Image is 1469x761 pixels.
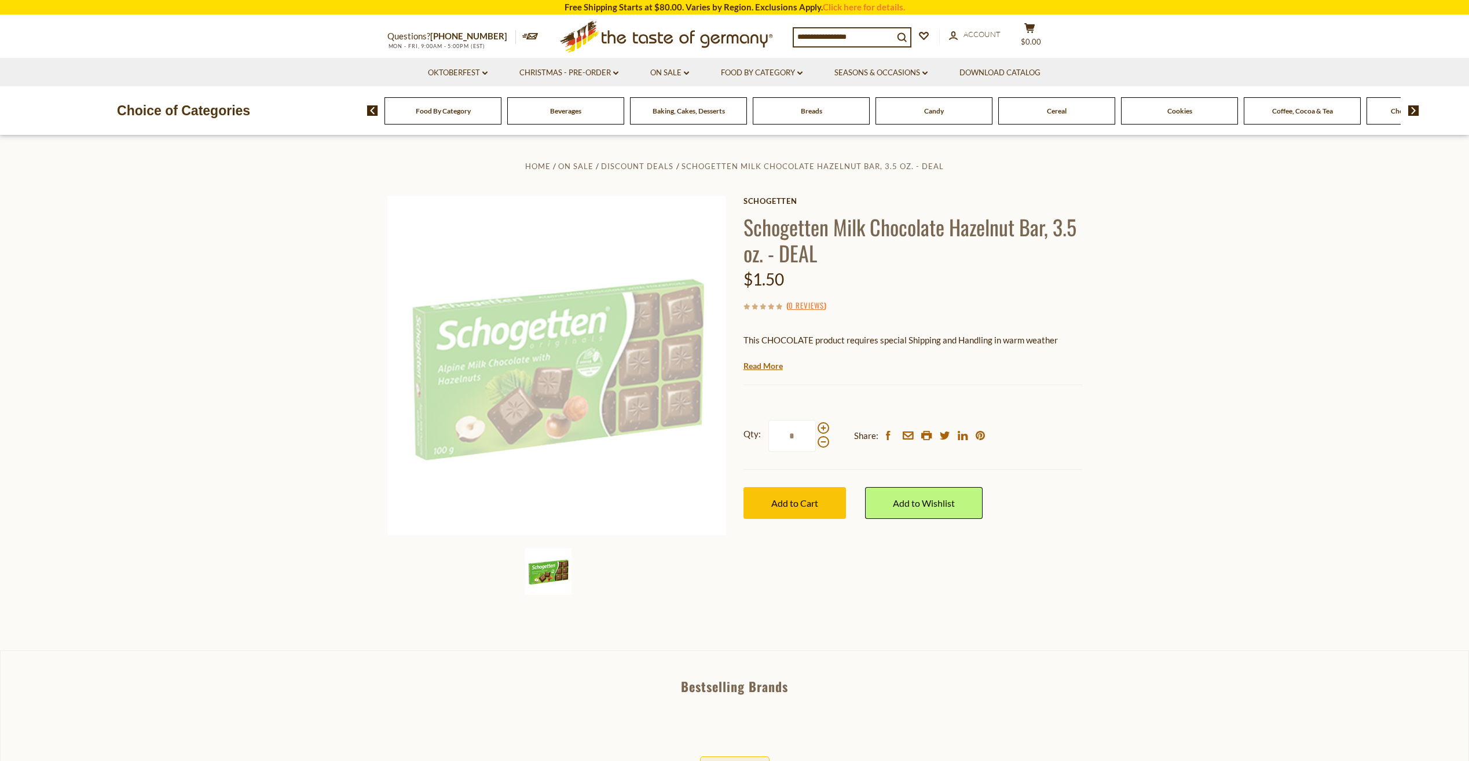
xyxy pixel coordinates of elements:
[519,67,618,79] a: Christmas - PRE-ORDER
[428,67,488,79] a: Oktoberfest
[550,107,581,115] a: Beverages
[1047,107,1067,115] a: Cereal
[653,107,725,115] a: Baking, Cakes, Desserts
[834,67,928,79] a: Seasons & Occasions
[1,680,1468,693] div: Bestselling Brands
[743,487,846,519] button: Add to Cart
[854,429,878,443] span: Share:
[1408,105,1419,116] img: next arrow
[743,269,784,289] span: $1.50
[525,162,551,171] a: Home
[786,299,826,311] span: ( )
[949,28,1001,41] a: Account
[743,333,1082,347] p: This CHOCOLATE product requires special Shipping and Handling in warm weather
[743,214,1082,266] h1: Schogetten Milk Chocolate Hazelnut Bar, 3.5 oz. - DEAL
[1167,107,1192,115] a: Cookies
[865,487,983,519] a: Add to Wishlist
[650,67,689,79] a: On Sale
[801,107,822,115] a: Breads
[1013,23,1047,52] button: $0.00
[789,299,824,312] a: 0 Reviews
[959,67,1041,79] a: Download Catalog
[387,43,486,49] span: MON - FRI, 9:00AM - 5:00PM (EST)
[525,548,572,595] img: Schogetten Edel-Alpenvollmilch Haselnuss
[768,420,816,452] input: Qty:
[924,107,944,115] a: Candy
[743,196,1082,206] a: Schogetten
[367,105,378,116] img: previous arrow
[1272,107,1333,115] a: Coffee, Cocoa & Tea
[387,29,516,44] p: Questions?
[1021,37,1041,46] span: $0.00
[964,30,1001,39] span: Account
[721,67,803,79] a: Food By Category
[1391,107,1460,115] a: Chocolate & Marzipan
[823,2,905,12] a: Click here for details.
[743,427,761,441] strong: Qty:
[743,360,783,372] a: Read More
[387,196,726,535] img: Schogetten Edel-Alpenvollmilch Haselnuss
[558,162,594,171] a: On Sale
[771,497,818,508] span: Add to Cart
[601,162,673,171] a: Discount Deals
[682,162,944,171] a: Schogetten Milk Chocolate Hazelnut Bar, 3.5 oz. - DEAL
[430,31,507,41] a: [PHONE_NUMBER]
[416,107,471,115] a: Food By Category
[754,356,1082,371] li: We will ship this product in heat-protective packaging and ice during warm weather months or to w...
